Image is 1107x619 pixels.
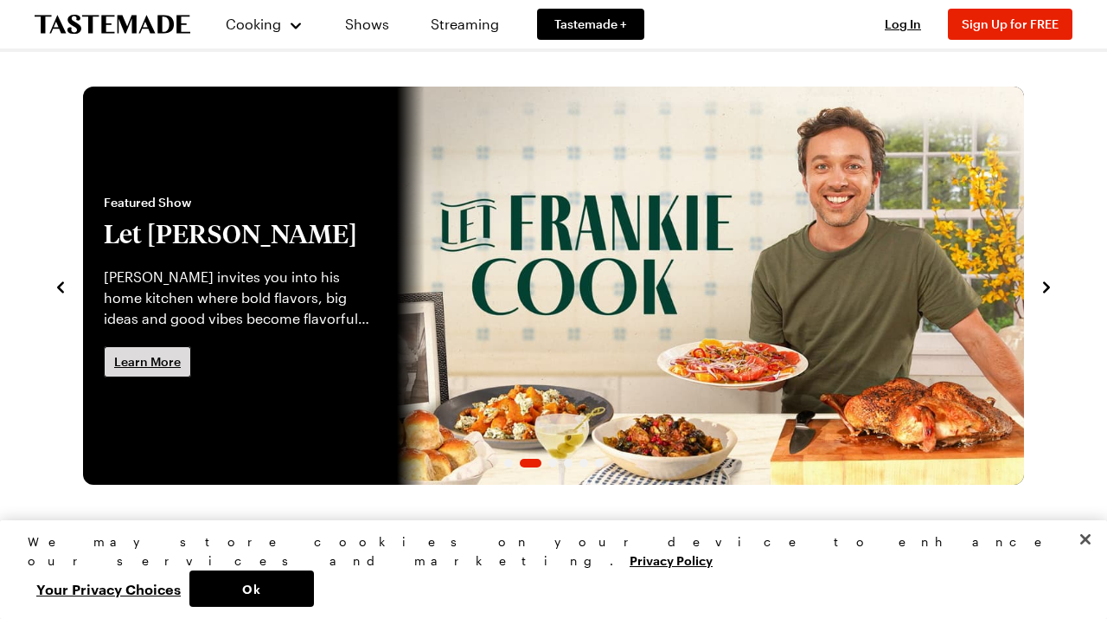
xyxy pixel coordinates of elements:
a: Tastemade + [537,9,644,40]
span: Go to slide 1 [504,459,513,467]
a: Learn More [104,346,191,377]
span: Cooking [226,16,281,32]
button: navigate to previous item [52,275,69,296]
span: Learn More [114,353,181,371]
a: More information about your privacy, opens in a new tab [630,551,713,568]
span: Featured Show [104,194,376,211]
button: Your Privacy Choices [28,571,189,607]
span: Go to slide 3 [548,459,557,467]
span: Go to slide 4 [564,459,573,467]
button: Ok [189,571,314,607]
span: Go to slide 5 [579,459,588,467]
div: Privacy [28,532,1065,607]
button: Sign Up for FREE [948,9,1072,40]
button: Log In [868,16,937,33]
span: Go to slide 2 [520,459,541,467]
span: Go to slide 6 [595,459,604,467]
h2: Let [PERSON_NAME] [104,218,376,249]
a: To Tastemade Home Page [35,15,190,35]
button: Cooking [225,3,304,45]
span: Sign Up for FREE [962,16,1059,31]
p: [PERSON_NAME] invites you into his home kitchen where bold flavors, big ideas and good vibes beco... [104,267,376,329]
div: We may store cookies on your device to enhance our services and marketing. [28,532,1065,571]
button: navigate to next item [1038,275,1055,296]
span: Tastemade + [554,16,627,33]
button: Close [1066,520,1104,558]
span: Log In [885,16,921,31]
div: 2 / 6 [83,87,1024,485]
